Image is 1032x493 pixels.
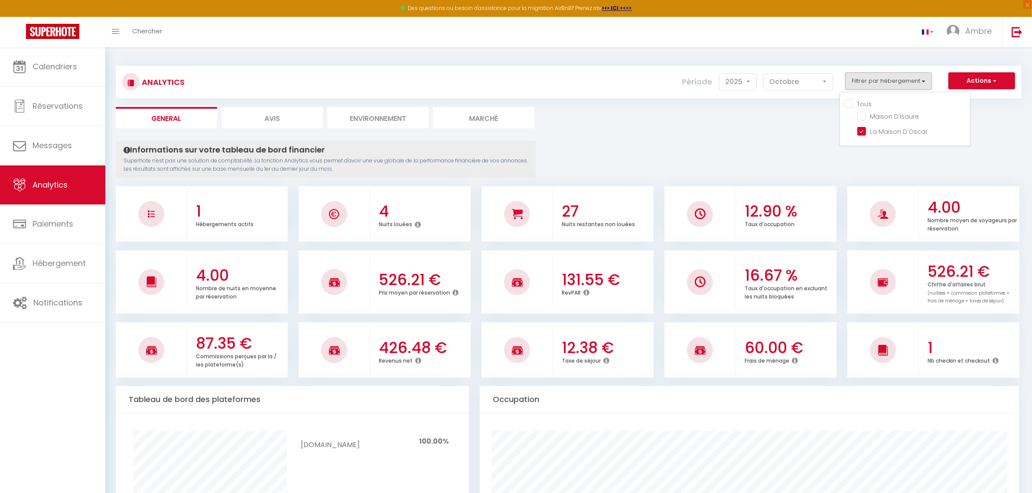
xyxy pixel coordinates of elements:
span: 100.00% [419,436,449,446]
span: Analytics [33,179,68,190]
button: Filtrer par hébergement [845,72,932,90]
p: Taux d'occupation [745,219,794,228]
img: Super Booking [26,24,79,39]
a: Chercher [126,17,169,47]
h3: 27 [562,202,651,221]
span: Messages [33,140,72,151]
h3: Analytics [140,72,185,92]
img: NO IMAGE [695,276,706,287]
p: Revenus net [379,355,413,364]
p: Nuits louées [379,219,412,228]
p: Frais de ménage [745,355,789,364]
p: Hébergements actifs [196,219,254,228]
span: Notifications [33,297,82,308]
span: Ambre [965,26,992,36]
h3: 526.21 € [928,263,1017,281]
img: ... [947,25,960,38]
p: Commissions perçues par la / les plateforme(s) [196,351,277,368]
div: Occupation [480,386,1019,413]
a: ... Ambre [940,17,1003,47]
h3: 16.67 % [745,266,834,285]
h3: 60.00 € [745,339,834,357]
li: Environnement [327,107,429,128]
h3: 4 [379,202,469,221]
a: >>> ICI <<<< [602,4,632,12]
span: Paiements [33,218,73,229]
button: Actions [948,72,1015,90]
p: RevPAR [562,287,581,296]
li: Marché [433,107,534,128]
h3: 4.00 [928,198,1017,217]
h3: 1 [196,202,286,221]
p: Superhote n'est pas une solution de comptabilité. La fonction Analytics vous permet d'avoir une v... [124,157,528,173]
p: Taux d'occupation en excluant les nuits bloquées [745,283,827,300]
div: Tableau de bord des plateformes [116,386,469,413]
p: Nombre de nuits en moyenne par réservation [196,283,276,300]
span: (nuitées + commission plateformes + frais de ménage + taxes de séjour) [928,290,1009,305]
td: [DOMAIN_NAME] [301,431,360,453]
li: Avis [221,107,323,128]
span: Hébergement [33,258,86,269]
label: Période [682,72,713,91]
p: Nb checkin et checkout [928,355,990,364]
h4: Informations sur votre tableau de bord financier [124,145,528,155]
img: NO IMAGE [148,211,155,217]
p: Taxe de séjour [562,355,601,364]
h3: 526.21 € [379,271,469,289]
h3: 1 [928,339,1017,357]
p: Nombre moyen de voyageurs par réservation [928,215,1017,232]
span: Réservations [33,101,83,111]
p: Nuits restantes non louées [562,219,635,228]
span: Chercher [132,26,162,36]
h3: 12.90 % [745,202,834,221]
img: logout [1012,26,1022,37]
span: Calendriers [33,61,77,72]
p: Prix moyen par réservation [379,287,450,296]
h3: 87.35 € [196,334,286,353]
img: NO IMAGE [878,277,889,287]
p: Chiffre d'affaires brut [928,279,1009,305]
h3: 131.55 € [562,271,651,289]
h3: 426.48 € [379,339,469,357]
li: General [116,107,217,128]
h3: 12.38 € [562,339,651,357]
h3: 4.00 [196,266,286,285]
